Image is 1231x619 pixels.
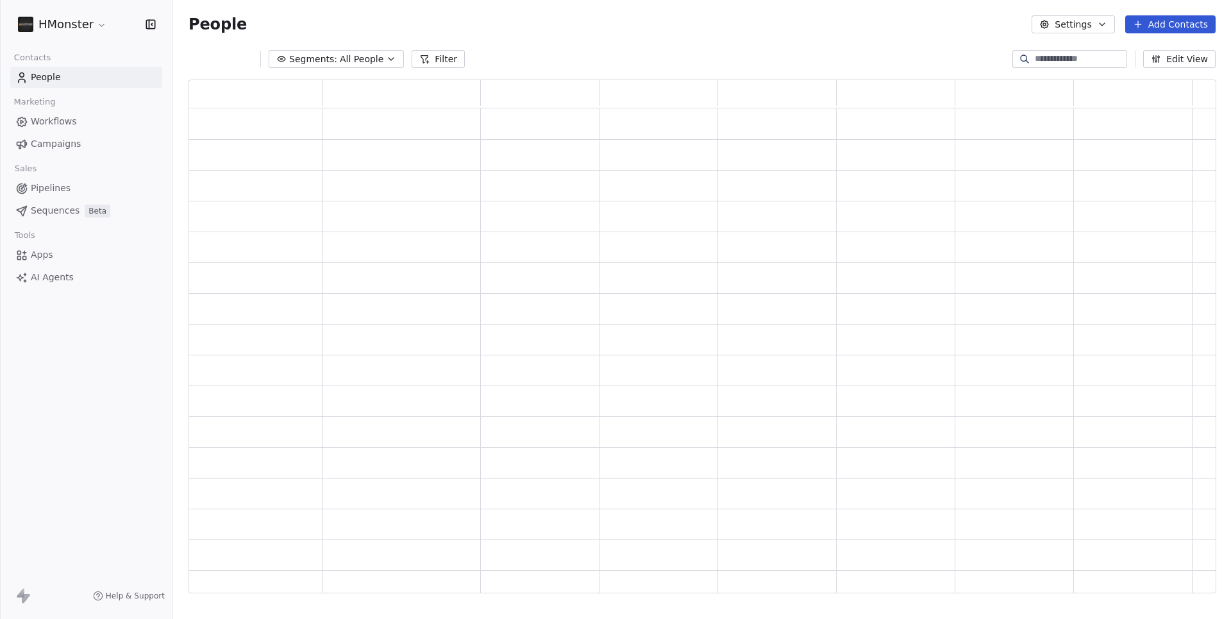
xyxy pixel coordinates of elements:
span: Campaigns [31,137,81,151]
button: Add Contacts [1125,15,1216,33]
span: AI Agents [31,271,74,284]
a: SequencesBeta [10,200,162,221]
button: Edit View [1143,50,1216,68]
a: Pipelines [10,178,162,199]
span: Beta [85,205,110,217]
span: Help & Support [106,591,165,601]
span: All People [340,53,383,66]
span: Contacts [8,48,56,67]
a: Campaigns [10,133,162,155]
span: People [188,15,247,34]
span: Workflows [31,115,77,128]
button: HMonster [15,13,110,35]
span: Pipelines [31,182,71,195]
img: HG1.jpg [18,17,33,32]
a: Workflows [10,111,162,132]
span: Tools [9,226,40,245]
a: People [10,67,162,88]
span: HMonster [38,16,94,33]
span: Sequences [31,204,80,217]
a: AI Agents [10,267,162,288]
a: Help & Support [93,591,165,601]
span: Marketing [8,92,61,112]
span: Segments: [289,53,337,66]
span: People [31,71,61,84]
span: Sales [9,159,42,178]
span: Apps [31,248,53,262]
button: Filter [412,50,465,68]
button: Settings [1032,15,1114,33]
a: Apps [10,244,162,266]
